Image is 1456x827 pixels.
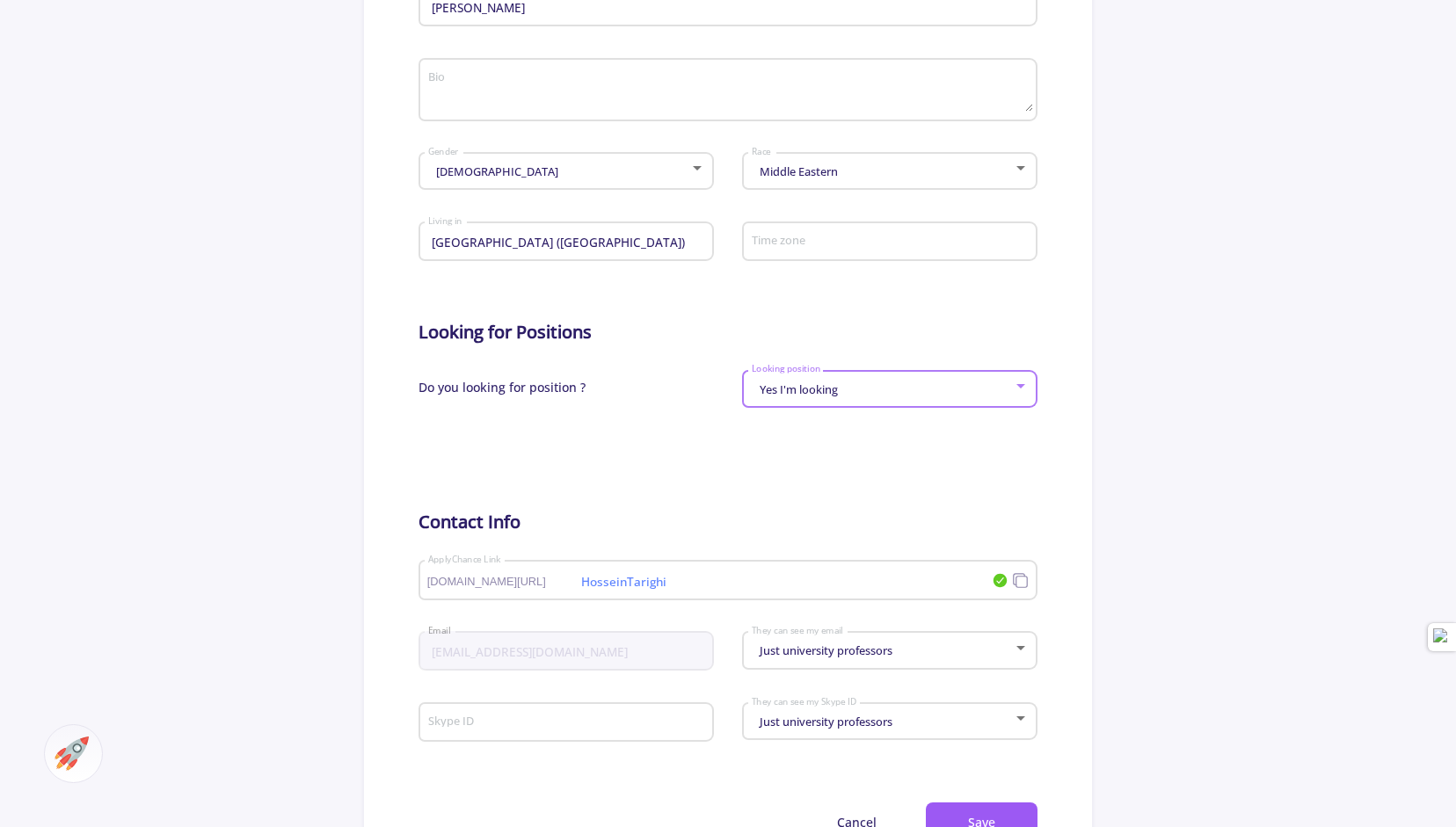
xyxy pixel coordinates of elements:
h5: Looking for Positions [419,322,1037,343]
img: ac-market [55,736,89,771]
span: Middle Eastern [755,163,838,179]
h5: Contact Info [419,511,1037,533]
span: Do you looking for position ? [419,364,586,426]
span: Just university professors [755,642,892,658]
span: [DEMOGRAPHIC_DATA] [432,163,558,179]
span: Just university professors [755,714,892,729]
span: Yes I'm looking [755,381,838,397]
span: [DOMAIN_NAME][URL] [427,576,579,588]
